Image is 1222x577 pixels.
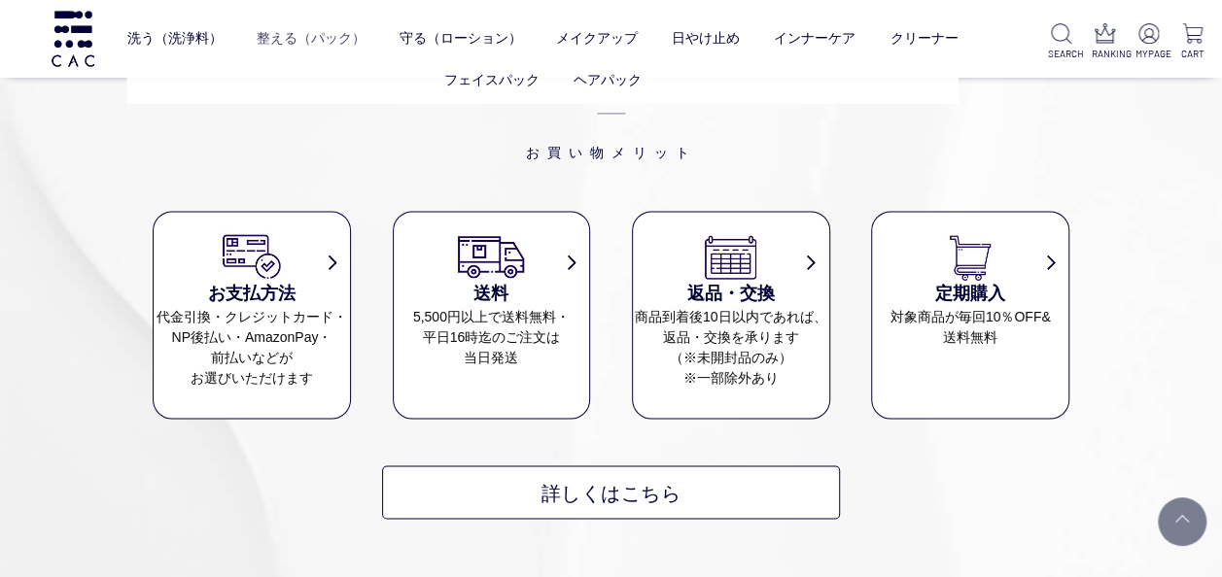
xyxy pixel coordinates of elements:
[382,465,840,519] a: 詳しくはこちら
[872,231,1068,348] a: 定期購入 対象商品が毎回10％OFF&送料無料
[633,231,829,389] a: 返品・交換 商品到着後10日以内であれば、返品・交換を承ります（※未開封品のみ）※一部除外あり
[394,281,590,307] h3: 送料
[672,15,740,63] a: 日やけ止め
[633,281,829,307] h3: 返品・交換
[573,72,641,87] a: ヘアパック
[49,11,97,66] img: logo
[890,15,958,63] a: クリーナー
[154,281,350,307] h3: お支払方法
[1135,23,1163,61] a: MYPAGE
[257,15,366,63] a: 整える（パック）
[1178,23,1206,61] a: CART
[153,85,1069,162] span: お買い物メリット
[774,15,855,63] a: インナーケア
[400,15,522,63] a: 守る（ローション）
[154,307,350,389] dd: 代金引換・クレジットカード・ NP後払い・AmazonPay・ 前払いなどが お選びいただけます
[394,231,590,368] a: 送料 5,500円以上で送料無料・平日16時迄のご注文は当日発送
[872,307,1068,348] dd: 対象商品が毎回10％OFF& 送料無料
[1178,47,1206,61] p: CART
[1135,47,1163,61] p: MYPAGE
[127,15,223,63] a: 洗う（洗浄料）
[633,307,829,389] dd: 商品到着後10日以内であれば、 返品・交換を承ります （※未開封品のみ） ※一部除外あり
[154,231,350,389] a: お支払方法 代金引換・クレジットカード・NP後払い・AmazonPay・前払いなどがお選びいただけます
[1091,23,1119,61] a: RANKING
[1048,23,1076,61] a: SEARCH
[556,15,638,63] a: メイクアップ
[1091,47,1119,61] p: RANKING
[872,281,1068,307] h3: 定期購入
[394,307,590,368] dd: 5,500円以上で送料無料・ 平日16時迄のご注文は 当日発送
[443,72,539,87] a: フェイスパック
[1048,47,1076,61] p: SEARCH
